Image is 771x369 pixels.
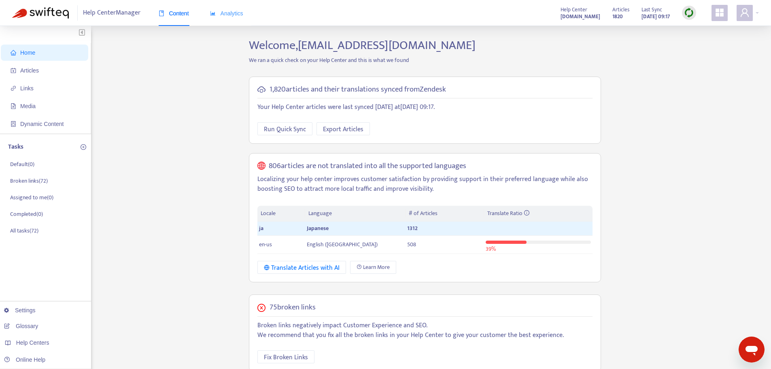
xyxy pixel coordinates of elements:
[159,11,164,16] span: book
[83,5,140,21] span: Help Center Manager
[257,350,314,363] button: Fix Broken Links
[11,103,16,109] span: file-image
[641,5,662,14] span: Last Sync
[305,206,406,222] th: Language
[10,177,48,185] p: Broken links ( 72 )
[257,321,593,340] p: Broken links negatively impact Customer Experience and SEO. We recommend that you fix all the bro...
[264,124,306,134] span: Run Quick Sync
[20,121,64,127] span: Dynamic Content
[8,142,23,152] p: Tasks
[269,162,466,171] h5: 806 articles are not translated into all the supported languages
[363,263,390,272] span: Learn More
[307,240,378,249] span: English ([GEOGRAPHIC_DATA])
[612,12,623,21] strong: 1820
[10,160,34,169] p: Default ( 0 )
[257,102,593,112] p: Your Help Center articles were last synced [DATE] at [DATE] 09:17 .
[406,206,484,222] th: # of Articles
[407,240,416,249] span: 508
[159,10,189,17] span: Content
[16,339,49,346] span: Help Centers
[4,307,36,314] a: Settings
[264,352,308,363] span: Fix Broken Links
[307,224,329,233] span: Japanese
[259,240,272,249] span: en-us
[487,209,589,218] div: Translate Ratio
[684,8,694,18] img: sync.dc5367851b00ba804db3.png
[20,49,35,56] span: Home
[249,35,476,55] span: Welcome, [EMAIL_ADDRESS][DOMAIN_NAME]
[561,12,600,21] a: [DOMAIN_NAME]
[20,85,34,92] span: Links
[11,85,16,91] span: link
[715,8,724,17] span: appstore
[641,12,670,21] strong: [DATE] 09:17
[561,5,587,14] span: Help Center
[486,244,496,254] span: 39 %
[11,121,16,127] span: container
[323,124,363,134] span: Export Articles
[270,303,316,312] h5: 75 broken links
[10,226,38,235] p: All tasks ( 72 )
[20,103,36,109] span: Media
[210,11,216,16] span: area-chart
[259,224,263,233] span: ja
[316,122,370,135] button: Export Articles
[12,7,69,19] img: Swifteq
[20,67,39,74] span: Articles
[11,50,16,55] span: home
[257,304,265,312] span: close-circle
[243,56,607,64] p: We ran a quick check on your Help Center and this is what we found
[257,206,305,222] th: Locale
[10,193,53,202] p: Assigned to me ( 0 )
[257,162,265,171] span: global
[612,5,629,14] span: Articles
[740,8,750,17] span: user
[4,356,45,363] a: Online Help
[10,210,43,218] p: Completed ( 0 )
[257,175,593,194] p: Localizing your help center improves customer satisfaction by providing support in their preferre...
[407,224,418,233] span: 1312
[264,263,340,273] div: Translate Articles with AI
[257,85,265,94] span: cloud-sync
[11,68,16,73] span: account-book
[257,261,346,274] button: Translate Articles with AI
[81,144,86,150] span: plus-circle
[210,10,243,17] span: Analytics
[270,85,446,94] h5: 1,820 articles and their translations synced from Zendesk
[4,323,38,329] a: Glossary
[350,261,396,274] a: Learn More
[739,337,765,363] iframe: メッセージングウィンドウを開くボタン
[257,122,312,135] button: Run Quick Sync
